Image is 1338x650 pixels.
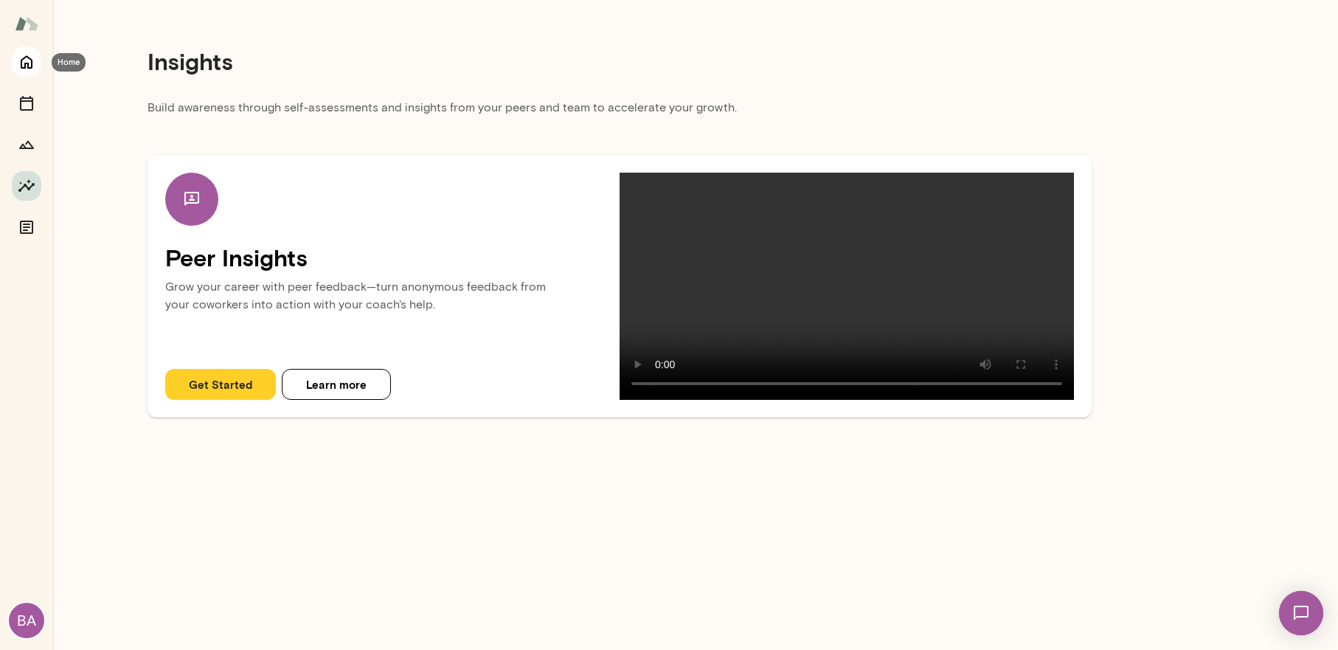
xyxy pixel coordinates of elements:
[148,99,1092,125] p: Build awareness through self-assessments and insights from your peers and team to accelerate your...
[165,243,620,272] h4: Peer Insights
[148,155,1092,418] div: Peer InsightsGrow your career with peer feedback—turn anonymous feedback from your coworkers into...
[165,369,276,400] button: Get Started
[148,47,233,75] h4: Insights
[12,212,41,242] button: Documents
[282,369,391,400] button: Learn more
[15,10,38,38] img: Mento
[9,603,44,638] div: BA
[12,130,41,159] button: Growth Plan
[12,89,41,118] button: Sessions
[165,272,620,328] p: Grow your career with peer feedback—turn anonymous feedback from your coworkers into action with ...
[52,53,86,72] div: Home
[12,47,41,77] button: Home
[12,171,41,201] button: Insights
